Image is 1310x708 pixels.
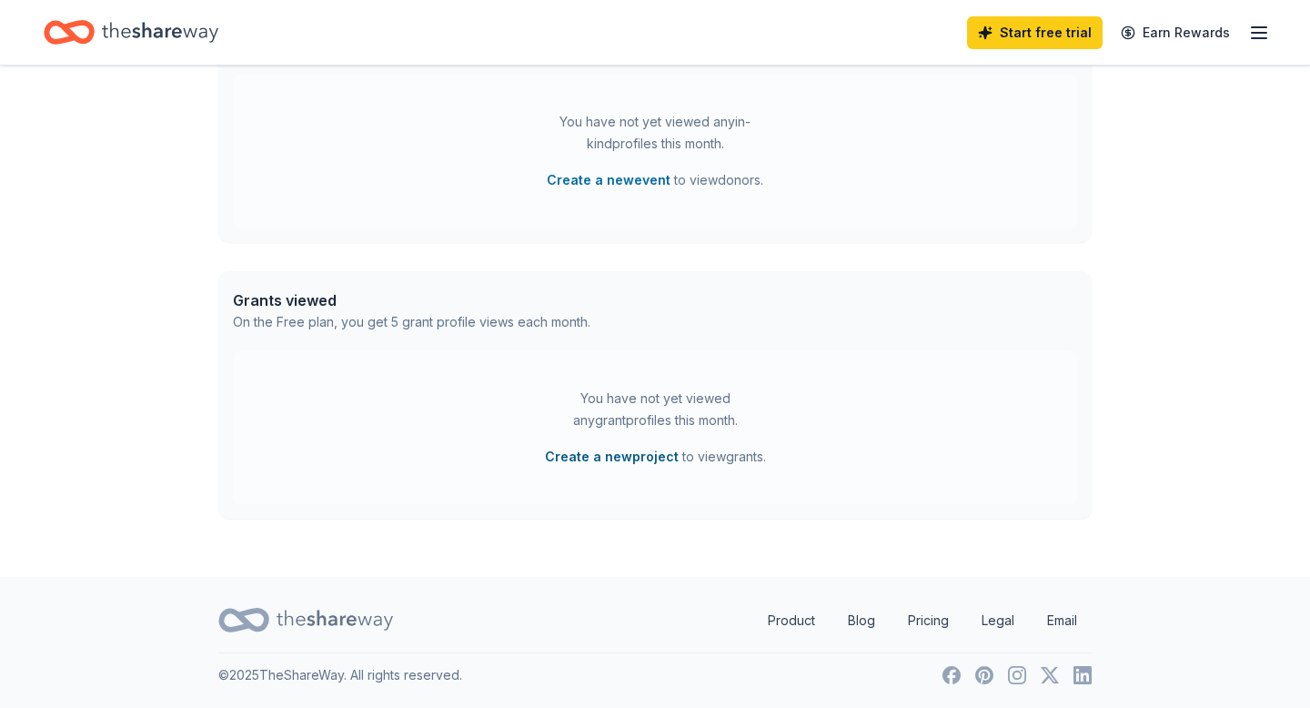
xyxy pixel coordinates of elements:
nav: quick links [753,602,1092,639]
a: Legal [967,602,1029,639]
div: You have not yet viewed any in-kind profiles this month. [541,111,769,155]
a: Product [753,602,830,639]
p: © 2025 TheShareWay. All rights reserved. [218,664,462,686]
button: Create a newevent [547,169,670,191]
a: Home [44,11,218,54]
a: Pricing [893,602,963,639]
div: Grants viewed [233,289,590,311]
span: to view grants . [545,446,766,468]
a: Start free trial [967,16,1103,49]
span: to view donors . [547,169,763,191]
div: On the Free plan, you get 5 grant profile views each month. [233,311,590,333]
div: You have not yet viewed any grant profiles this month. [541,388,769,431]
button: Create a newproject [545,446,679,468]
a: Email [1033,602,1092,639]
a: Blog [833,602,890,639]
a: Earn Rewards [1110,16,1241,49]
